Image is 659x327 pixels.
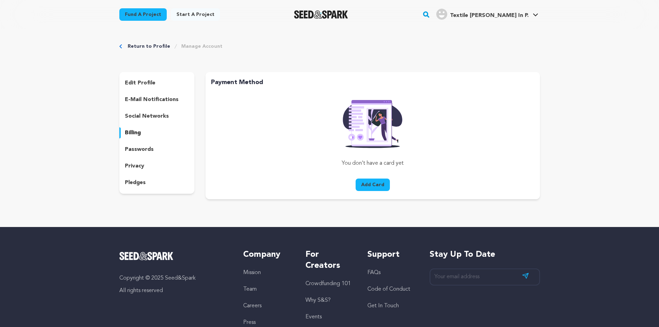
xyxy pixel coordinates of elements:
[367,249,415,260] h5: Support
[119,274,230,282] p: Copyright © 2025 Seed&Spark
[125,162,144,170] p: privacy
[119,43,540,50] div: Breadcrumb
[125,96,179,104] p: e-mail notifications
[119,127,195,138] button: billing
[436,9,529,20] div: Textile Mills In P.'s Profile
[305,298,331,303] a: Why S&S?
[171,8,220,21] a: Start a project
[119,161,195,172] button: privacy
[436,9,447,20] img: user.png
[435,7,540,20] a: Textile Mills In P.'s Profile
[367,287,410,292] a: Code of Conduct
[119,252,174,260] img: Seed&Spark Logo
[211,78,534,87] h2: Payment Method
[294,10,348,19] img: Seed&Spark Logo Dark Mode
[119,144,195,155] button: passwords
[435,7,540,22] span: Textile Mills In P.'s Profile
[125,179,146,187] p: pledges
[119,8,167,21] a: Fund a project
[119,287,230,295] p: All rights reserved
[367,270,381,275] a: FAQs
[430,249,540,260] h5: Stay up to date
[292,159,454,167] p: You don’t have a card yet
[294,10,348,19] a: Seed&Spark Homepage
[305,314,322,320] a: Events
[367,303,399,309] a: Get In Touch
[430,269,540,285] input: Your email address
[243,303,262,309] a: Careers
[305,281,351,287] a: Crowdfunding 101
[119,252,230,260] a: Seed&Spark Homepage
[356,179,390,191] button: Add Card
[243,287,257,292] a: Team
[125,145,154,154] p: passwords
[337,96,408,148] img: Seed&Spark Rafiki Image
[125,112,169,120] p: social networks
[119,78,195,89] button: edit profile
[243,270,261,275] a: Mission
[119,177,195,188] button: pledges
[128,43,170,50] a: Return to Profile
[243,249,291,260] h5: Company
[119,111,195,122] button: social networks
[243,320,256,325] a: Press
[119,94,195,105] button: e-mail notifications
[125,129,141,137] p: billing
[450,13,529,18] span: Textile [PERSON_NAME] In P.
[125,79,155,87] p: edit profile
[181,43,222,50] a: Manage Account
[305,249,354,271] h5: For Creators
